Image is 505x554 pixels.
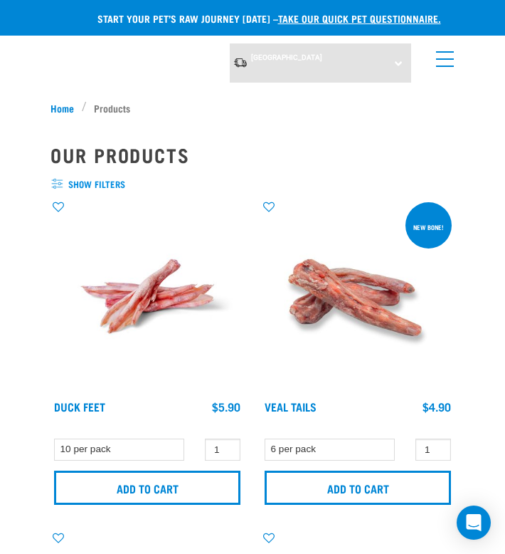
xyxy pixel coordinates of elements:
[422,400,451,413] div: $4.90
[457,506,491,540] div: Open Intercom Messenger
[51,100,74,115] span: Home
[51,199,244,393] img: Raw Essentials Duck Feet Raw Meaty Bones For Dogs
[261,199,455,393] img: Veal Tails
[205,439,240,461] input: 1
[265,471,451,505] input: Add to cart
[51,100,455,115] nav: breadcrumbs
[415,439,451,461] input: 1
[51,177,455,192] span: show filters
[233,57,248,68] img: van-moving.png
[54,49,187,71] img: Raw Essentials Logo
[54,471,240,505] input: Add to cart
[212,400,240,413] div: $5.90
[251,53,322,61] span: [GEOGRAPHIC_DATA]
[429,43,455,68] a: menu
[407,216,450,238] div: New bone!
[278,16,441,21] a: take our quick pet questionnaire.
[265,403,317,409] a: Veal Tails
[51,100,82,115] a: Home
[54,403,105,409] a: Duck Feet
[51,144,455,166] h2: Our Products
